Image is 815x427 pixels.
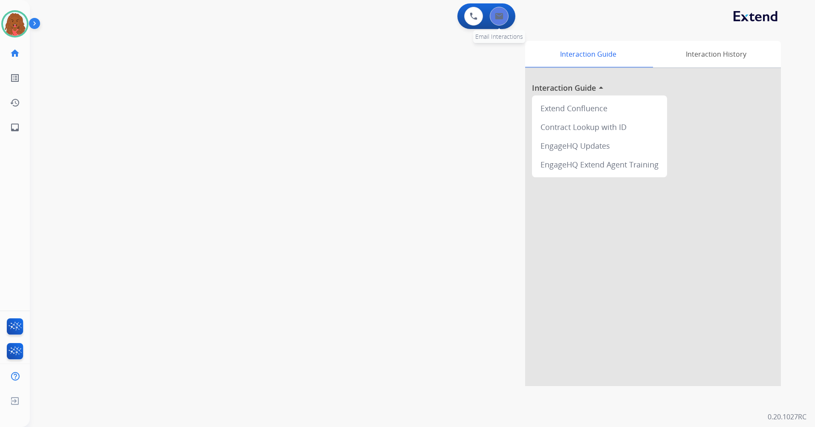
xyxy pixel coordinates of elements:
[10,73,20,83] mat-icon: list_alt
[10,48,20,58] mat-icon: home
[768,412,806,422] p: 0.20.1027RC
[475,32,523,40] span: Email Interactions
[535,155,664,174] div: EngageHQ Extend Agent Training
[10,98,20,108] mat-icon: history
[525,41,651,67] div: Interaction Guide
[10,122,20,133] mat-icon: inbox
[651,41,781,67] div: Interaction History
[535,118,664,136] div: Contract Lookup with ID
[3,12,27,36] img: avatar
[535,99,664,118] div: Extend Confluence
[535,136,664,155] div: EngageHQ Updates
